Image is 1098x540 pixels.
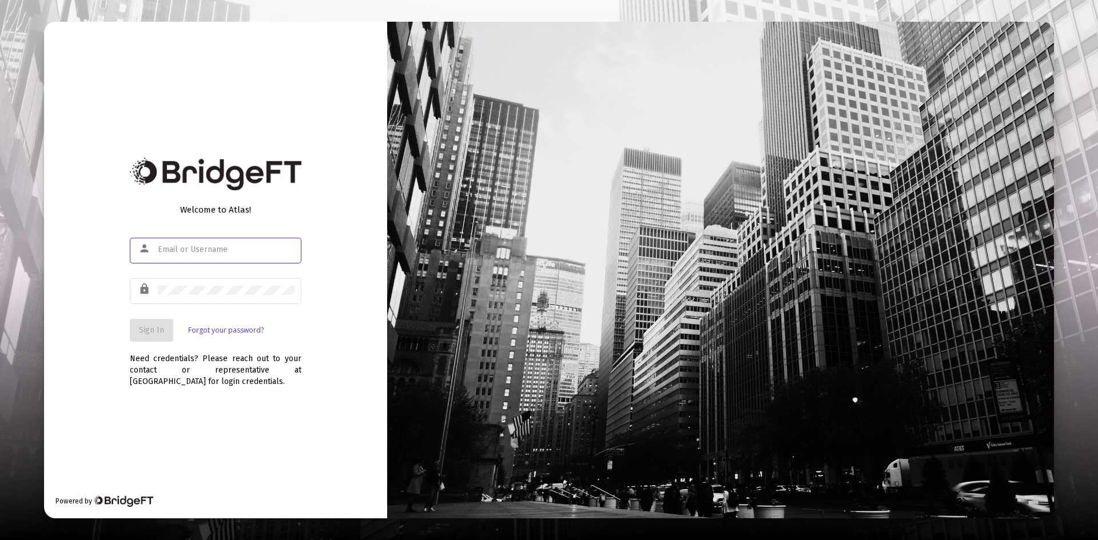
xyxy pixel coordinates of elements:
[130,319,173,342] button: Sign In
[158,245,295,254] input: Email or Username
[130,342,301,387] div: Need credentials? Please reach out to your contact or representative at [GEOGRAPHIC_DATA] for log...
[55,495,153,507] div: Powered by
[93,495,153,507] img: Bridge Financial Technology Logo
[188,325,264,336] a: Forgot your password?
[138,242,152,255] mat-icon: person
[138,282,152,296] mat-icon: lock
[130,204,301,215] div: Welcome to Atlas!
[130,158,301,190] img: Bridge Financial Technology Logo
[139,325,164,335] span: Sign In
